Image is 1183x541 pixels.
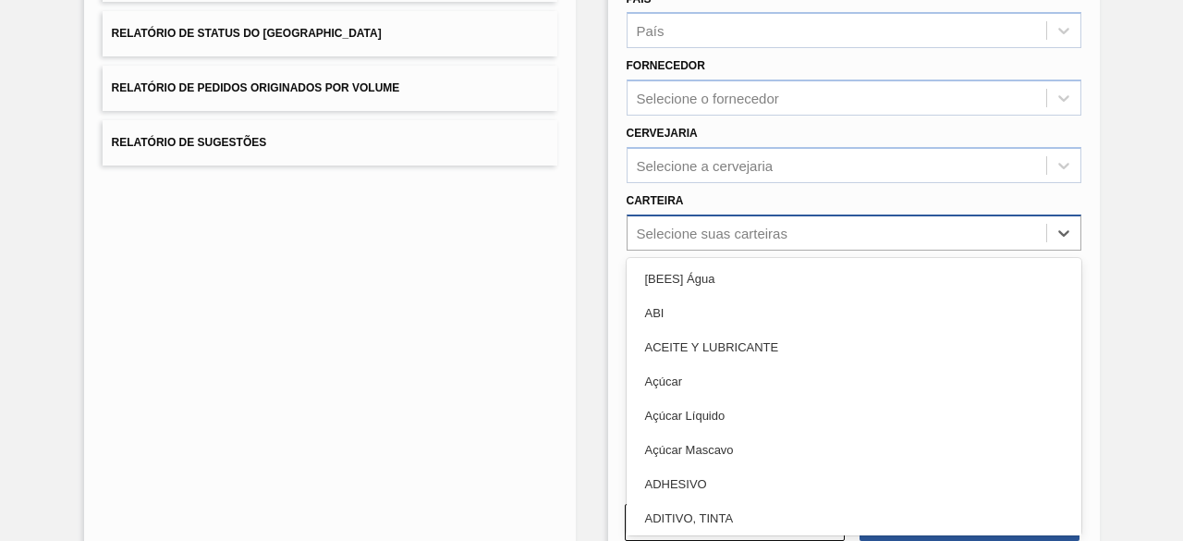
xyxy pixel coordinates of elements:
[627,433,1081,467] div: Açúcar Mascavo
[637,225,787,240] div: Selecione suas carteiras
[637,23,665,39] div: País
[627,364,1081,399] div: Açúcar
[103,120,557,166] button: Relatório de Sugestões
[112,136,267,149] span: Relatório de Sugestões
[627,330,1081,364] div: ACEITE Y LUBRICANTE
[112,27,382,40] span: Relatório de Status do [GEOGRAPHIC_DATA]
[637,91,779,106] div: Selecione o fornecedor
[627,59,705,72] label: Fornecedor
[637,157,774,173] div: Selecione a cervejaria
[627,399,1081,433] div: Açúcar Líquido
[627,127,698,140] label: Cervejaria
[625,504,845,541] button: Limpar
[103,66,557,111] button: Relatório de Pedidos Originados por Volume
[627,296,1081,330] div: ABI
[627,467,1081,501] div: ADHESIVO
[627,262,1081,296] div: [BEES] Água
[112,81,400,94] span: Relatório de Pedidos Originados por Volume
[103,11,557,56] button: Relatório de Status do [GEOGRAPHIC_DATA]
[627,501,1081,535] div: ADITIVO, TINTA
[627,194,684,207] label: Carteira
